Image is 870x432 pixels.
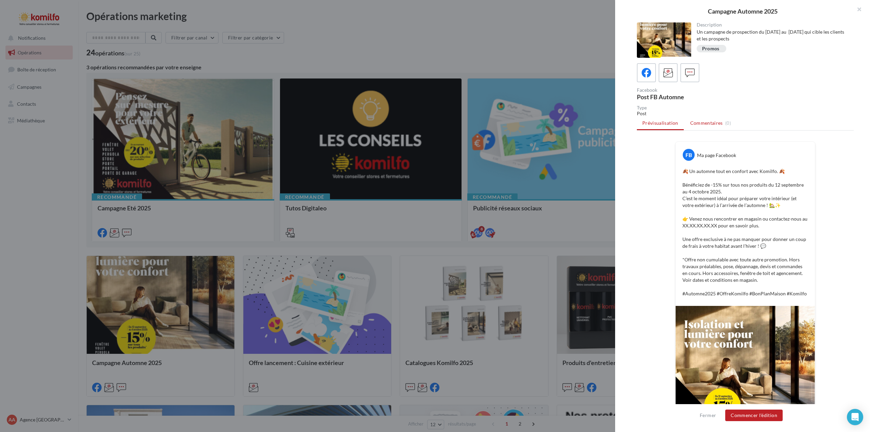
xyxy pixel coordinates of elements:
p: 🍂 Un automne tout en confort avec Komilfo. 🍂 Bénéficiez de -15% sur tous nos produits du 12 septe... [682,168,808,297]
button: Fermer [697,411,719,419]
div: Ma page Facebook [697,152,736,159]
div: Promos [702,46,719,51]
button: Commencer l'édition [725,410,783,421]
div: Un campagne de prospection du [DATE] au [DATE] qui cible les clients et les prospects [697,29,849,42]
div: Open Intercom Messenger [847,409,863,425]
div: Type [637,105,854,110]
div: Description [697,22,849,27]
div: Facebook [637,88,743,92]
div: Campagne Automne 2025 [626,8,859,14]
div: Post FB Automne [637,94,743,100]
span: Commentaires [690,120,723,126]
span: (0) [725,120,731,126]
div: FB [683,149,695,161]
div: Post [637,110,854,117]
